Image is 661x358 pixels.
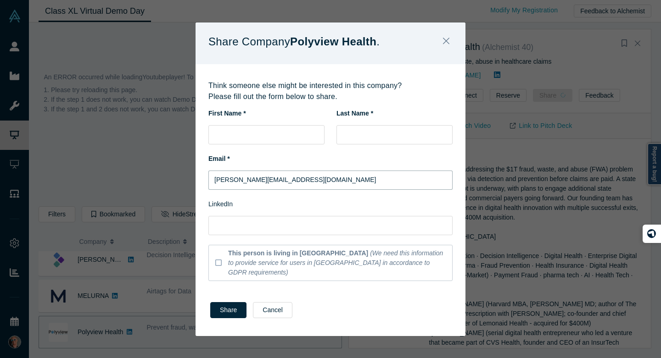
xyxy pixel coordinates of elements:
strong: Polyview Health [290,35,376,48]
label: LinkedIn [208,199,233,209]
b: This person is living in [GEOGRAPHIC_DATA] [228,249,368,257]
button: Cancel [253,302,292,318]
i: (We need this information to provide service for users in [GEOGRAPHIC_DATA] in accordance to GDPR... [228,249,443,276]
p: Think someone else might be interested in this company? Please fill out the form below to share. [208,80,453,102]
strong: Last Name * [336,110,373,117]
button: Close [437,32,456,52]
button: Share [210,302,246,318]
p: Share Company . [208,32,380,51]
strong: First Name * [208,110,246,117]
strong: Email * [208,155,230,162]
